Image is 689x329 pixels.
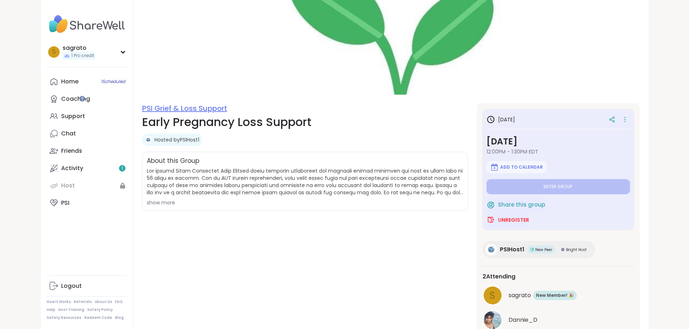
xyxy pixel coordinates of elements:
h3: [DATE] [486,135,630,148]
img: ShareWell Logomark [490,163,499,172]
span: s [52,47,56,57]
span: Lor ipsumd Sitam Consectet Adip Elitsed doeiu temporin utlaboreet dol magnaali enimad minimven qu... [147,167,463,196]
a: Friends [47,142,127,160]
a: Logout [47,277,127,295]
a: PSIHost1PSIHost1New PeerNew PeerBright HostBright Host [482,241,595,258]
div: Home [61,78,78,86]
div: Chat [61,130,76,138]
img: Dannie_D [484,311,502,329]
div: Host [61,182,75,190]
img: New Peer [530,248,534,251]
span: Dannie_D [509,316,537,324]
button: Unregister [486,212,529,228]
a: Safety Policy [87,307,113,312]
span: Bright Host [566,247,587,252]
a: Host [47,177,127,194]
a: Hosted byPSIHost1 [154,136,199,143]
a: Host Training [58,307,84,312]
div: show more [147,199,463,206]
span: PSIHost1 [500,245,524,254]
a: About Us [95,299,112,304]
a: PSI Grief & Loss Support [142,103,227,113]
a: How It Works [47,299,71,304]
h2: About this Group [147,156,199,166]
span: 1 [122,165,123,172]
img: Bright Host [561,248,565,251]
a: ssagratoNew Member! 🎉 [482,285,634,306]
span: Share this group [498,201,545,209]
button: Add to Calendar [486,161,546,173]
div: Coaching [61,95,90,103]
button: Share this group [486,197,545,212]
span: New Peer [535,247,552,252]
span: Add to Calendar [500,164,543,170]
a: Activity1 [47,160,127,177]
button: Enter group [486,179,630,194]
a: Blog [115,315,124,320]
span: 2 Attending [482,272,515,281]
img: ShareWell Logomark [486,216,495,224]
img: PSIHost1 [485,244,497,255]
img: ShareWell Logomark [486,200,495,209]
span: Unregister [498,216,529,224]
span: s [490,289,495,303]
a: Redeem Code [84,315,112,320]
a: PSI [47,194,127,212]
div: Activity [61,164,83,172]
a: Chat [47,125,127,142]
a: Home1Scheduled [47,73,127,90]
span: New Member! 🎉 [536,292,574,299]
h3: [DATE] [486,115,515,124]
span: 12:00PM - 1:30PM EDT [486,148,630,155]
h1: Early Pregnancy Loss Support [142,113,468,131]
div: PSI [61,199,69,207]
a: FAQ [115,299,123,304]
iframe: Spotlight [79,96,85,101]
span: 1 Scheduled [101,79,126,85]
div: Logout [61,282,82,290]
div: sagrato [63,44,95,52]
a: Safety Resources [47,315,81,320]
span: Enter group [544,184,573,190]
a: Referrals [74,299,92,304]
div: Friends [61,147,82,155]
a: Help [47,307,55,312]
img: ShareWell Nav Logo [47,12,127,37]
div: Support [61,112,85,120]
a: Coaching [47,90,127,108]
a: Support [47,108,127,125]
span: sagrato [509,291,531,300]
img: PSIHost1 [145,136,152,143]
span: 1 Pro credit [71,53,94,59]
